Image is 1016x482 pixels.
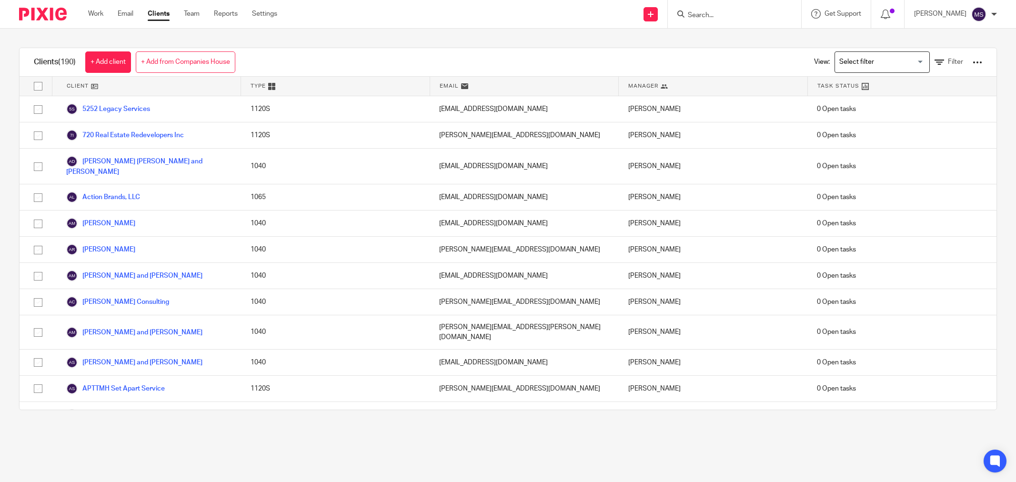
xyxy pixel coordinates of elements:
a: [PERSON_NAME] and [PERSON_NAME] [66,357,202,368]
div: 1040 [241,237,430,262]
img: svg%3E [66,270,78,281]
a: Work [88,9,103,19]
span: 0 Open tasks [817,131,856,140]
div: [PERSON_NAME] [619,263,808,289]
div: 1120 [241,402,430,428]
span: 0 Open tasks [817,219,856,228]
span: 0 Open tasks [817,104,856,114]
div: [PERSON_NAME] [619,402,808,428]
span: 0 Open tasks [817,327,856,337]
div: [PERSON_NAME] [619,237,808,262]
span: Manager [628,82,658,90]
span: Get Support [825,10,861,17]
div: [EMAIL_ADDRESS][DOMAIN_NAME] [430,263,619,289]
a: + Add client [85,51,131,73]
span: Filter [948,59,963,65]
div: 1040 [241,315,430,349]
img: svg%3E [66,383,78,394]
img: svg%3E [971,7,986,22]
span: 0 Open tasks [817,384,856,393]
div: [PERSON_NAME] [619,315,808,349]
span: Type [251,82,266,90]
span: (190) [58,58,76,66]
a: [PERSON_NAME] and [PERSON_NAME] [66,270,202,281]
a: Ballast Express, Inc. [66,409,142,421]
div: 1065 [241,184,430,210]
span: Email [440,82,459,90]
h1: Clients [34,57,76,67]
img: svg%3E [66,103,78,115]
div: [EMAIL_ADDRESS][DOMAIN_NAME] [430,402,619,428]
div: 1040 [241,211,430,236]
input: Search for option [836,54,924,70]
div: [EMAIL_ADDRESS][DOMAIN_NAME] [430,96,619,122]
a: Email [118,9,133,19]
a: Clients [148,9,170,19]
div: [EMAIL_ADDRESS][DOMAIN_NAME] [430,211,619,236]
div: [PERSON_NAME][EMAIL_ADDRESS][PERSON_NAME][DOMAIN_NAME] [430,315,619,349]
div: [PERSON_NAME][EMAIL_ADDRESS][DOMAIN_NAME] [430,376,619,402]
div: [PERSON_NAME][EMAIL_ADDRESS][DOMAIN_NAME] [430,289,619,315]
div: [PERSON_NAME] [619,289,808,315]
span: Client [67,82,89,90]
div: [EMAIL_ADDRESS][DOMAIN_NAME] [430,184,619,210]
div: [PERSON_NAME][EMAIL_ADDRESS][DOMAIN_NAME] [430,122,619,148]
span: Task Status [817,82,859,90]
a: Reports [214,9,238,19]
a: + Add from Companies House [136,51,235,73]
span: 0 Open tasks [817,271,856,281]
img: svg%3E [66,357,78,368]
a: [PERSON_NAME] Consulting [66,296,169,308]
span: 0 Open tasks [817,245,856,254]
a: Team [184,9,200,19]
span: 0 Open tasks [817,192,856,202]
div: [EMAIL_ADDRESS][DOMAIN_NAME] [430,149,619,184]
a: APTTMH Set Apart Service [66,383,165,394]
img: svg%3E [66,130,78,141]
div: [EMAIL_ADDRESS][DOMAIN_NAME] [430,350,619,375]
div: View: [800,48,982,76]
a: 5252 Legacy Services [66,103,150,115]
img: svg%3E [66,191,78,203]
img: svg%3E [66,327,78,338]
a: [PERSON_NAME] [PERSON_NAME] and [PERSON_NAME] [66,156,231,177]
p: [PERSON_NAME] [914,9,966,19]
div: 1120S [241,96,430,122]
div: 1040 [241,350,430,375]
div: [PERSON_NAME] [619,211,808,236]
input: Select all [29,77,47,95]
span: 0 Open tasks [817,161,856,171]
div: [PERSON_NAME] [619,149,808,184]
img: svg%3E [66,409,78,421]
div: [PERSON_NAME] [619,376,808,402]
div: [PERSON_NAME] [619,350,808,375]
div: [PERSON_NAME] [619,122,808,148]
div: 1040 [241,149,430,184]
div: [PERSON_NAME] [619,184,808,210]
a: Settings [252,9,277,19]
img: svg%3E [66,244,78,255]
span: 0 Open tasks [817,358,856,367]
div: Search for option [835,51,930,73]
a: [PERSON_NAME] [66,218,135,229]
div: 1040 [241,289,430,315]
img: Pixie [19,8,67,20]
img: svg%3E [66,296,78,308]
div: 1040 [241,263,430,289]
img: svg%3E [66,156,78,167]
div: 1120S [241,122,430,148]
a: [PERSON_NAME] [66,244,135,255]
a: Action Brands, LLC [66,191,140,203]
div: 1120S [241,376,430,402]
div: [PERSON_NAME] [619,96,808,122]
a: [PERSON_NAME] and [PERSON_NAME] [66,327,202,338]
img: svg%3E [66,218,78,229]
div: [PERSON_NAME][EMAIL_ADDRESS][DOMAIN_NAME] [430,237,619,262]
span: 0 Open tasks [817,297,856,307]
input: Search [687,11,773,20]
a: 720 Real Estate Redevelopers Inc [66,130,184,141]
